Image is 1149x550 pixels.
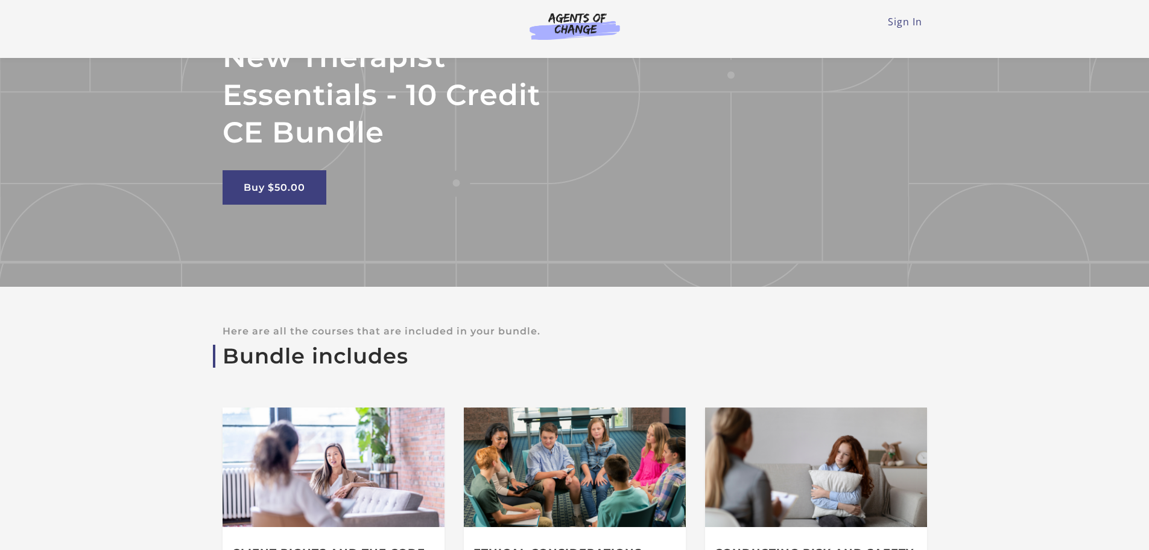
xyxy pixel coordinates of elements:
[223,38,575,151] h2: New Therapist Essentials - 10 Credit CE Bundle
[888,15,922,28] a: Sign In
[223,170,326,205] a: Buy $50.00
[517,12,633,40] img: Agents of Change Logo
[223,344,927,369] h2: Bundle includes
[223,325,927,337] p: Here are all the courses that are included in your bundle.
